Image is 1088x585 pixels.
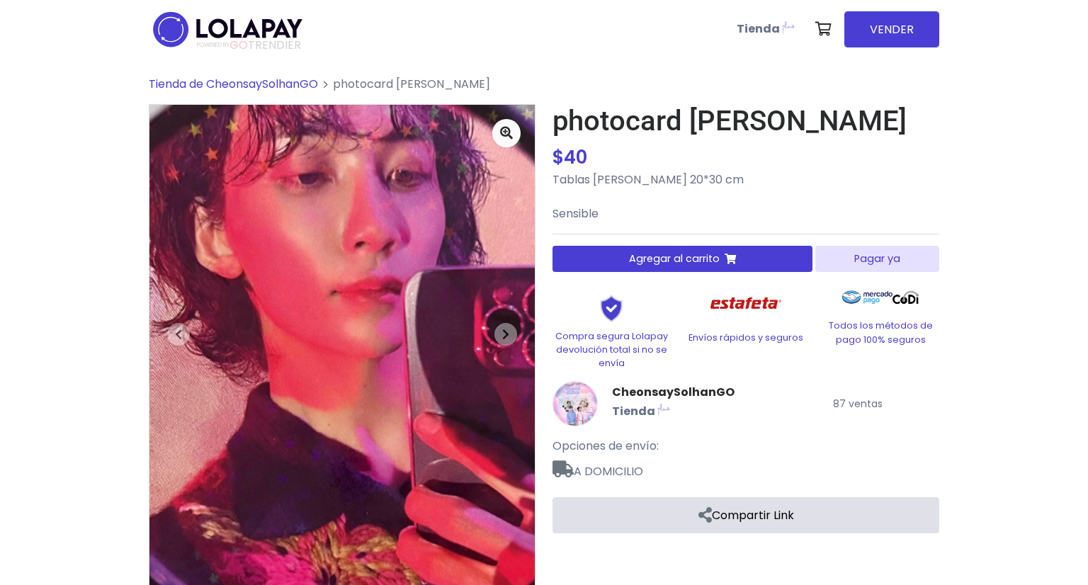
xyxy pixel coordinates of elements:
[737,21,780,37] b: Tienda
[699,283,793,324] img: Estafeta Logo
[629,251,720,266] span: Agregar al carrito
[552,104,939,138] h1: photocard [PERSON_NAME]
[552,171,939,222] p: Tablas [PERSON_NAME] 20*30 cm Sensible
[229,37,248,53] span: GO
[815,246,939,272] button: Pagar ya
[842,283,892,312] img: Mercado Pago Logo
[552,497,939,533] a: Compartir Link
[780,18,797,35] img: Lolapay Plus
[552,144,939,171] div: $
[552,329,670,370] p: Compra segura Lolapay devolución total si no se envía
[612,404,655,420] b: Tienda
[552,381,598,426] img: CheonsaySolhanGO
[552,438,659,454] span: Opciones de envío:
[564,144,587,170] span: 40
[197,39,301,52] span: TRENDIER
[576,295,647,322] img: Shield
[892,283,919,312] img: Codi Logo
[149,76,939,104] nav: breadcrumb
[552,455,939,480] span: A DOMICILIO
[833,397,883,411] small: 87 ventas
[552,246,812,272] button: Agregar al carrito
[149,7,307,52] img: logo
[655,401,672,418] img: Lolapay Plus
[822,319,939,346] p: Todos los métodos de pago 100% seguros
[844,11,939,47] a: VENDER
[333,76,490,92] span: photocard [PERSON_NAME]
[149,76,318,92] a: Tienda de CheonsaySolhanGO
[687,331,805,344] p: Envíos rápidos y seguros
[612,384,735,401] a: CheonsaySolhanGO
[197,41,229,49] span: POWERED BY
